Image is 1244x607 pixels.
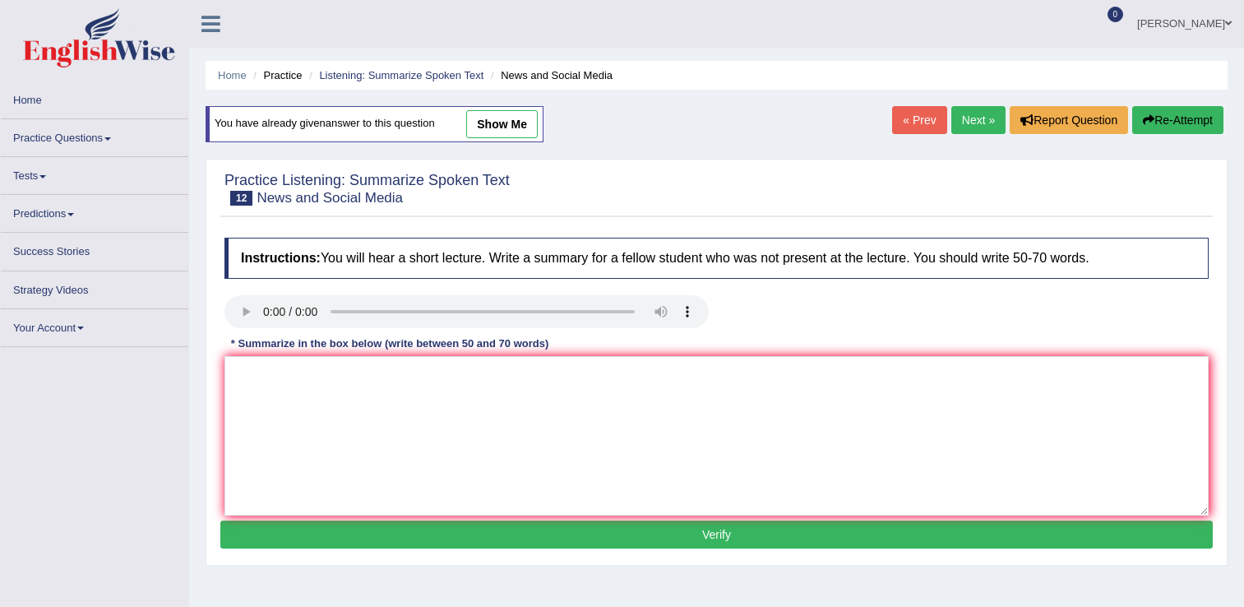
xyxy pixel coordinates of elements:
div: * Summarize in the box below (write between 50 and 70 words) [224,336,555,352]
div: You have already given answer to this question [206,106,543,142]
a: Practice Questions [1,119,188,151]
button: Report Question [1010,106,1128,134]
button: Re-Attempt [1132,106,1223,134]
a: Listening: Summarize Spoken Text [319,69,483,81]
a: Tests [1,157,188,189]
a: Strategy Videos [1,271,188,303]
a: Your Account [1,309,188,341]
li: News and Social Media [487,67,613,83]
small: News and Social Media [257,190,403,206]
span: 12 [230,191,252,206]
a: « Prev [892,106,946,134]
a: Home [1,81,188,114]
h4: You will hear a short lecture. Write a summary for a fellow student who was not present at the le... [224,238,1209,279]
h2: Practice Listening: Summarize Spoken Text [224,173,510,206]
span: 0 [1108,7,1124,22]
button: Verify [220,521,1213,549]
li: Practice [249,67,302,83]
a: show me [466,110,538,138]
a: Success Stories [1,233,188,265]
b: Instructions: [241,251,321,265]
a: Predictions [1,195,188,227]
a: Home [218,69,247,81]
a: Next » [951,106,1006,134]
